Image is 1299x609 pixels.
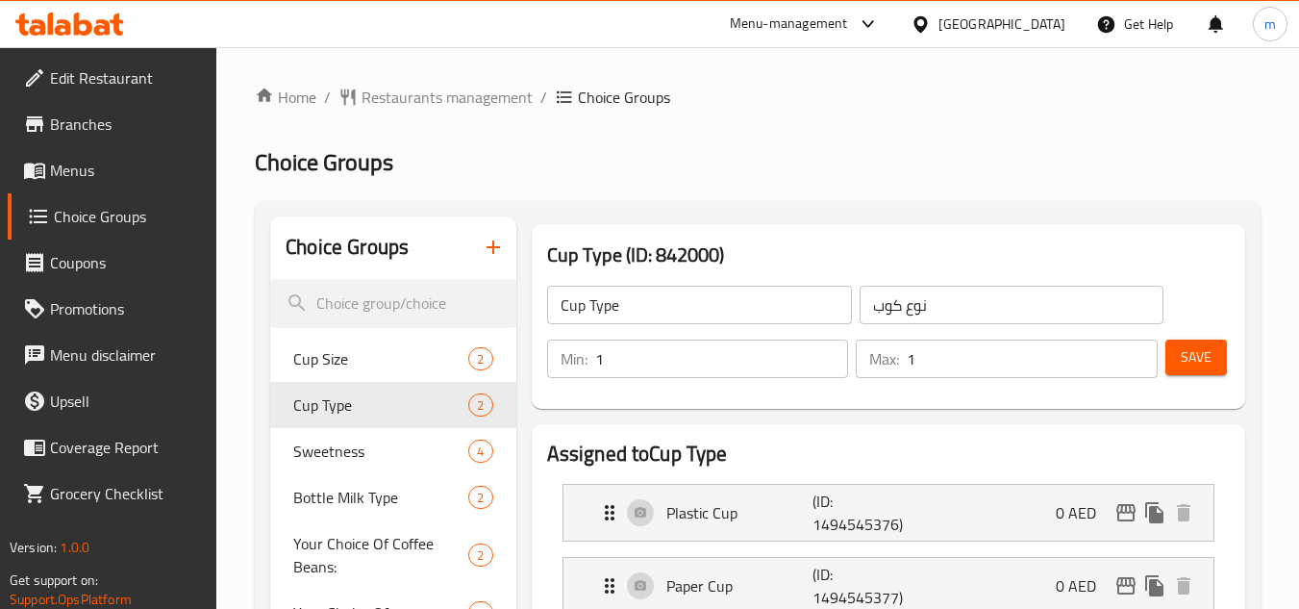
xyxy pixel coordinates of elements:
nav: breadcrumb [255,86,1261,109]
span: Cup Type [293,393,468,417]
span: Coupons [50,251,202,274]
span: Choice Groups [54,205,202,228]
span: Menus [50,159,202,182]
span: Version: [10,535,57,560]
div: Choices [468,393,492,417]
span: Promotions [50,297,202,320]
button: delete [1169,498,1198,527]
span: m [1264,13,1276,35]
button: duplicate [1140,571,1169,600]
span: Coverage Report [50,436,202,459]
button: edit [1112,498,1140,527]
a: Home [255,86,316,109]
span: Bottle Milk Type [293,486,468,509]
span: 4 [469,443,491,461]
button: delete [1169,571,1198,600]
span: Grocery Checklist [50,482,202,505]
a: Branches [8,101,217,147]
div: Bottle Milk Type2 [270,474,515,520]
a: Upsell [8,378,217,424]
div: Menu-management [730,13,848,36]
p: Min: [561,347,587,370]
h3: Cup Type (ID: 842000) [547,240,1230,270]
p: (ID: 1494545377) [812,563,911,609]
input: search [270,279,515,328]
a: Menus [8,147,217,193]
span: Save [1181,345,1212,369]
span: 2 [469,546,491,565]
p: Plastic Cup [666,501,813,524]
div: Your Choice Of Coffee Beans:2 [270,520,515,590]
span: 1.0.0 [60,535,89,560]
button: duplicate [1140,498,1169,527]
div: Sweetness4 [270,428,515,474]
a: Promotions [8,286,217,332]
span: Choice Groups [578,86,670,109]
span: Your Choice Of Coffee Beans: [293,532,468,578]
span: Edit Restaurant [50,66,202,89]
div: Cup Size2 [270,336,515,382]
a: Grocery Checklist [8,470,217,517]
div: Cup Type2 [270,382,515,428]
a: Menu disclaimer [8,332,217,378]
div: Choices [468,347,492,370]
a: Edit Restaurant [8,55,217,101]
span: 2 [469,396,491,415]
div: Expand [563,485,1213,541]
span: Cup Size [293,347,468,370]
span: Sweetness [293,440,468,463]
p: Paper Cup [666,574,813,597]
a: Coverage Report [8,424,217,470]
h2: Choice Groups [286,233,409,262]
button: Save [1165,340,1227,375]
p: 0 AED [1056,501,1112,524]
li: Expand [547,476,1230,549]
span: Choice Groups [255,140,393,184]
div: Choices [468,440,492,463]
li: / [540,86,547,109]
p: 0 AED [1056,574,1112,597]
li: / [324,86,331,109]
div: Choices [468,544,492,567]
p: (ID: 1494545376) [812,490,911,536]
span: Restaurants management [362,86,533,109]
div: [GEOGRAPHIC_DATA] [938,13,1065,35]
span: Branches [50,113,202,136]
a: Choice Groups [8,193,217,240]
h2: Assigned to Cup Type [547,440,1230,469]
a: Coupons [8,240,217,286]
span: 2 [469,350,491,368]
span: Get support on: [10,568,98,593]
p: Max: [869,347,899,370]
a: Restaurants management [338,86,533,109]
span: 2 [469,489,491,507]
span: Upsell [50,390,202,413]
div: Choices [468,486,492,509]
button: edit [1112,571,1140,600]
span: Menu disclaimer [50,343,202,367]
